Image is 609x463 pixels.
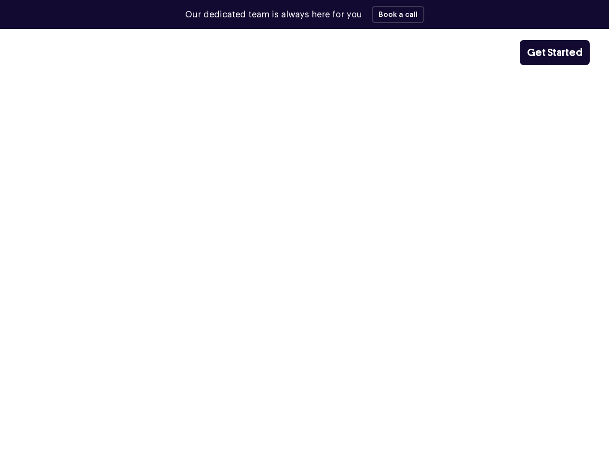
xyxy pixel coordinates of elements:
[86,45,145,61] a: How it works
[185,8,362,21] p: Our dedicated team is always here for you
[372,6,424,23] button: Book a call
[520,40,590,65] a: Get Started
[161,45,254,61] a: Order a free sample
[477,45,504,61] a: Log In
